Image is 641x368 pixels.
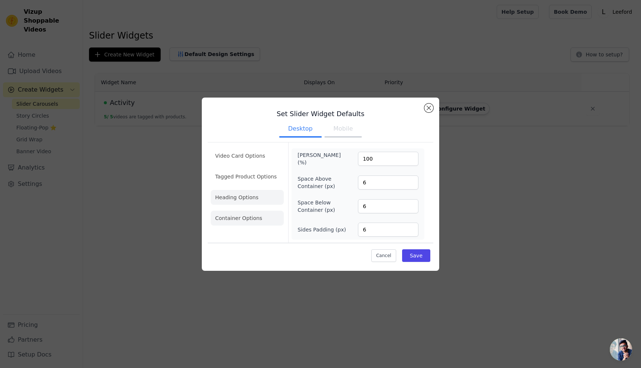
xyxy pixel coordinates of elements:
button: Close modal [424,103,433,112]
h3: Set Slider Widget Defaults [208,109,433,118]
button: Desktop [279,121,322,138]
label: Sides Padding (px) [298,226,346,233]
button: Cancel [371,249,396,262]
button: Save [402,249,430,262]
label: Space Below Container (px) [298,199,338,214]
a: Open chat [610,338,632,361]
li: Container Options [211,211,284,226]
li: Video Card Options [211,148,284,163]
li: Tagged Product Options [211,169,284,184]
button: Mobile [325,121,362,138]
li: Heading Options [211,190,284,205]
label: [PERSON_NAME] (%) [298,151,338,166]
label: Space Above Container (px) [298,175,338,190]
